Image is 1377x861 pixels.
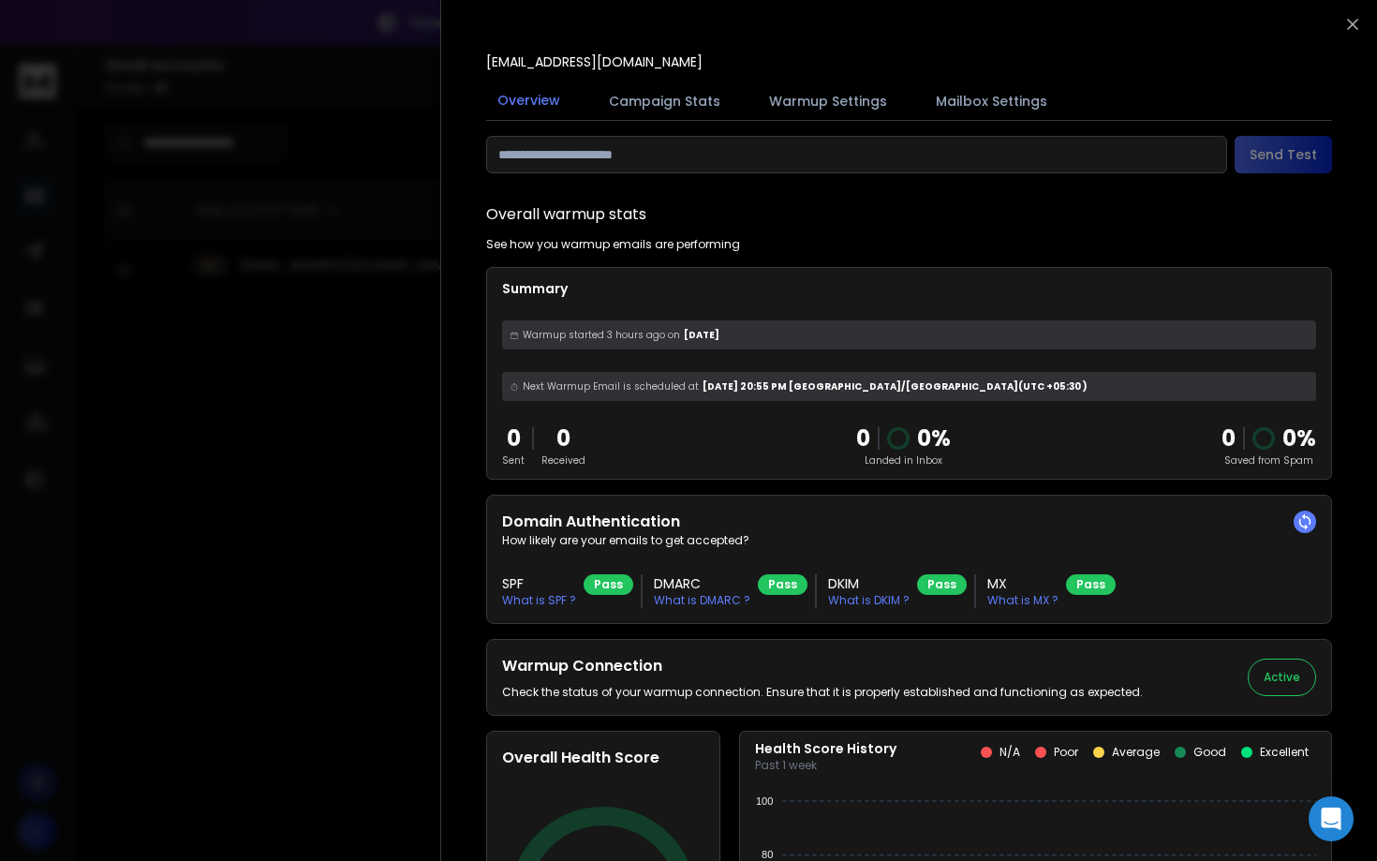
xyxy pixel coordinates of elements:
p: Poor [1054,745,1078,760]
div: Pass [917,574,967,595]
p: What is SPF ? [502,593,576,608]
span: Next Warmup Email is scheduled at [523,379,699,393]
p: 0 % [917,423,951,453]
h2: Domain Authentication [502,511,1316,533]
tspan: 80 [762,849,773,860]
span: Warmup started 3 hours ago on [523,328,680,342]
p: 0 [541,423,585,453]
div: Open Intercom Messenger [1309,796,1354,841]
div: Pass [758,574,807,595]
p: 0 % [1282,423,1316,453]
button: Mailbox Settings [925,81,1059,122]
p: 0 [502,423,525,453]
p: 0 [856,423,870,453]
p: [EMAIL_ADDRESS][DOMAIN_NAME] [486,52,703,71]
p: Summary [502,279,1316,298]
h2: Warmup Connection [502,655,1143,677]
button: Warmup Settings [758,81,898,122]
h3: DKIM [828,574,910,593]
div: [DATE] 20:55 PM [GEOGRAPHIC_DATA]/[GEOGRAPHIC_DATA] (UTC +05:30 ) [502,372,1316,401]
p: What is DMARC ? [654,593,750,608]
div: [DATE] [502,320,1316,349]
p: Past 1 week [755,758,896,773]
p: Received [541,453,585,468]
p: Landed in Inbox [856,453,951,468]
p: Average [1112,745,1160,760]
h1: Overall warmup stats [486,203,646,226]
tspan: 100 [756,795,773,807]
p: Sent [502,453,525,468]
p: Good [1193,745,1226,760]
p: What is DKIM ? [828,593,910,608]
h3: MX [987,574,1059,593]
p: See how you warmup emails are performing [486,237,740,252]
div: Pass [1066,574,1116,595]
h3: DMARC [654,574,750,593]
h3: SPF [502,574,576,593]
strong: 0 [1222,423,1236,453]
button: Campaign Stats [598,81,732,122]
p: Excellent [1260,745,1309,760]
p: Check the status of your warmup connection. Ensure that it is properly established and functionin... [502,685,1143,700]
p: N/A [999,745,1020,760]
button: Overview [486,80,571,123]
h2: Overall Health Score [502,747,704,769]
p: Health Score History [755,739,896,758]
p: Saved from Spam [1222,453,1316,468]
div: Pass [584,574,633,595]
p: What is MX ? [987,593,1059,608]
p: How likely are your emails to get accepted? [502,533,1316,548]
button: Active [1248,659,1316,696]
